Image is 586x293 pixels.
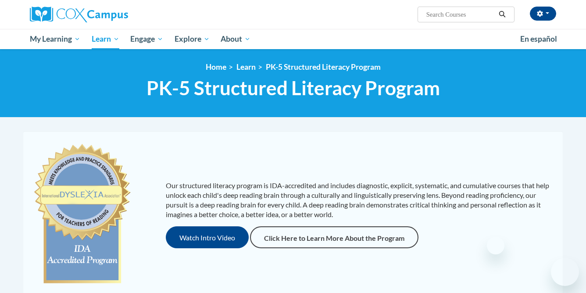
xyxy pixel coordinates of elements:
span: Engage [130,34,163,44]
span: Learn [92,34,119,44]
iframe: Close message [487,237,504,254]
span: About [221,34,250,44]
a: Cox Campus [30,7,197,22]
button: Account Settings [530,7,556,21]
a: Click Here to Learn More About the Program [250,226,418,248]
button: Search [496,9,509,20]
img: c477cda6-e343-453b-bfce-d6f9e9818e1c.png [32,140,132,289]
a: En español [515,30,563,48]
div: Main menu [17,29,569,49]
span: Explore [175,34,210,44]
input: Search Courses [425,9,496,20]
a: PK-5 Structured Literacy Program [266,62,381,71]
a: About [215,29,257,49]
img: Cox Campus [30,7,128,22]
a: Learn [86,29,125,49]
iframe: Button to launch messaging window [551,258,579,286]
a: Home [206,62,226,71]
a: Engage [125,29,169,49]
span: PK-5 Structured Literacy Program [146,76,440,100]
a: My Learning [24,29,86,49]
a: Learn [236,62,256,71]
span: My Learning [30,34,80,44]
p: Our structured literacy program is IDA-accredited and includes diagnostic, explicit, systematic, ... [166,181,554,219]
button: Watch Intro Video [166,226,249,248]
span: En español [520,34,557,43]
a: Explore [169,29,215,49]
